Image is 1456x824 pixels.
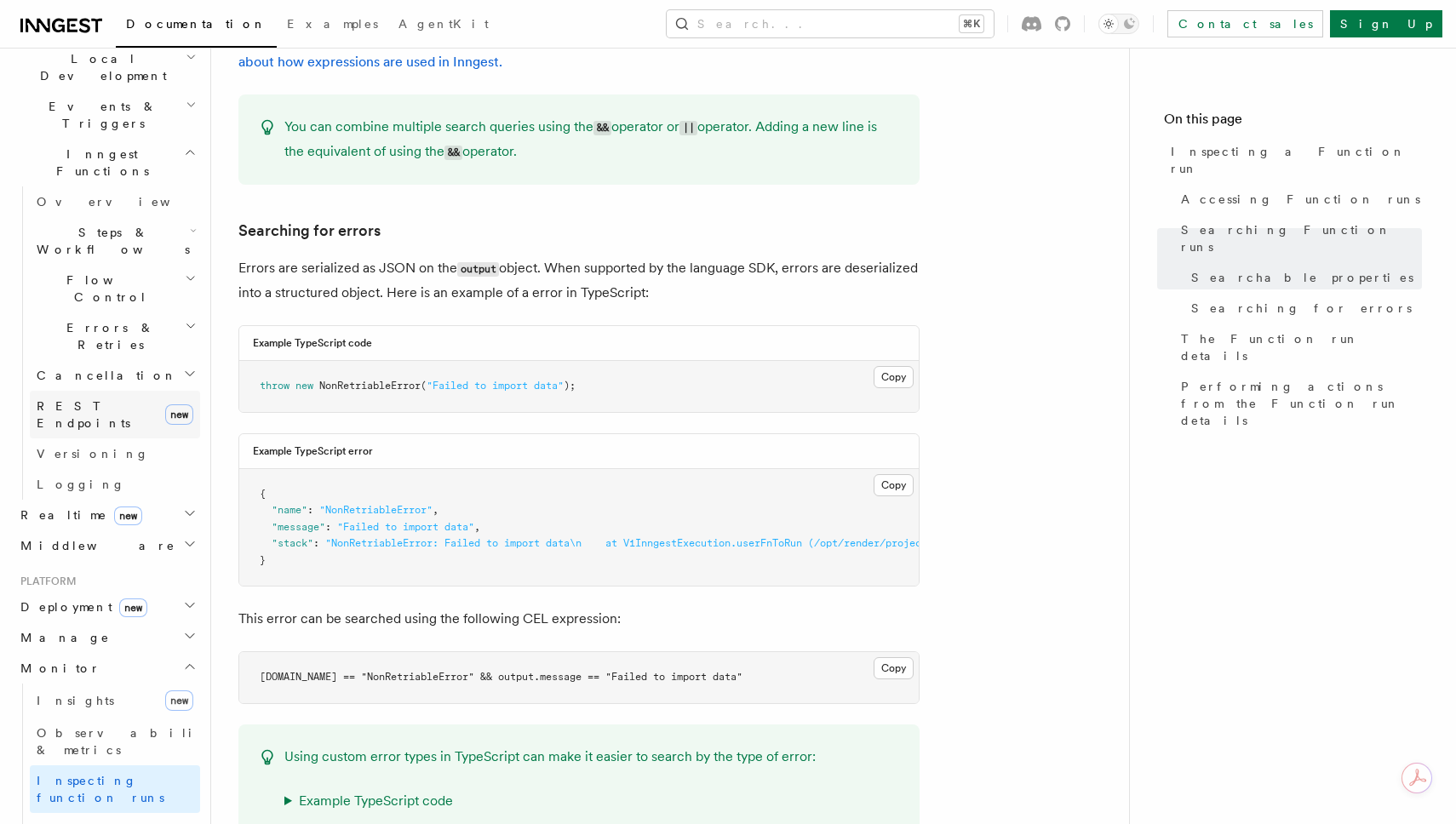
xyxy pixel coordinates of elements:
[1184,262,1422,293] a: Searchable properties
[37,478,125,491] span: Logging
[1181,330,1422,364] span: The Function run details
[325,537,1148,549] span: "NonRetriableError: Failed to import data\n at V1InngestExecution.userFnToRun (/opt/render/projec...
[874,366,914,388] button: Copy
[126,17,267,31] span: Documentation
[30,217,200,265] button: Steps & Workflows
[272,537,313,549] span: "stack"
[30,224,190,258] span: Steps & Workflows
[444,146,462,160] code: &&
[284,745,816,769] p: Using custom error types in TypeScript can make it easier to search by the type of error:
[1191,300,1412,317] span: Searching for errors
[1171,143,1422,177] span: Inspecting a Function run
[398,17,489,31] span: AgentKit
[30,319,185,353] span: Errors & Retries
[14,598,147,615] span: Deployment
[14,575,77,588] span: Platform
[14,629,110,646] span: Manage
[272,521,325,533] span: "message"
[1174,184,1422,215] a: Accessing Function runs
[593,121,611,135] code: &&
[119,598,147,617] span: new
[14,537,175,554] span: Middleware
[165,690,193,711] span: new
[260,671,742,683] code: [DOMAIN_NAME] == "NonRetriableError" && output.message == "Failed to import data"
[260,488,266,500] span: {
[14,506,142,524] span: Realtime
[284,115,899,164] p: You can combine multiple search queries using the operator or operator. Adding a new line is the ...
[1098,14,1139,34] button: Toggle dark mode
[307,504,313,516] span: :
[30,469,200,500] a: Logging
[114,506,142,525] span: new
[30,312,200,360] button: Errors & Retries
[37,726,212,757] span: Observability & metrics
[1181,191,1420,208] span: Accessing Function runs
[874,657,914,679] button: Copy
[474,521,480,533] span: ,
[1181,221,1422,255] span: Searching Function runs
[260,380,289,392] span: throw
[457,262,499,277] code: output
[1191,269,1413,286] span: Searchable properties
[253,444,373,458] h3: Example TypeScript error
[1174,215,1422,262] a: Searching Function runs
[30,367,177,384] span: Cancellation
[30,684,200,718] a: Insightsnew
[325,521,331,533] span: :
[960,15,983,32] kbd: ⌘K
[14,139,200,186] button: Inngest Functions
[37,447,149,461] span: Versioning
[1164,109,1422,136] h4: On this page
[238,256,920,305] p: Errors are serialized as JSON on the object. When supported by the language SDK, errors are deser...
[30,765,200,813] a: Inspecting function runs
[30,438,200,469] a: Versioning
[253,336,372,350] h3: Example TypeScript code
[295,380,313,392] span: new
[14,592,200,622] button: Deploymentnew
[427,380,564,392] span: "Failed to import data"
[1184,293,1422,323] a: Searching for errors
[37,694,114,707] span: Insights
[874,474,914,496] button: Copy
[14,43,200,91] button: Local Development
[284,789,816,813] summary: Example TypeScript code
[260,554,266,566] span: }
[30,360,200,391] button: Cancellation
[1174,323,1422,371] a: The Function run details
[37,774,164,804] span: Inspecting function runs
[337,521,474,533] span: "Failed to import data"
[14,98,186,132] span: Events & Triggers
[116,5,277,48] a: Documentation
[272,504,307,516] span: "name"
[433,504,439,516] span: ,
[319,380,421,392] span: NonRetriableError
[14,653,200,684] button: Monitor
[287,17,378,31] span: Examples
[313,537,319,549] span: :
[37,399,130,430] span: REST Endpoints
[667,10,994,37] button: Search...⌘K
[30,272,185,306] span: Flow Control
[277,5,388,46] a: Examples
[14,186,200,500] div: Inngest Functions
[14,660,100,677] span: Monitor
[319,504,433,516] span: "NonRetriableError"
[1330,10,1442,37] a: Sign Up
[30,391,200,438] a: REST Endpointsnew
[165,404,193,425] span: new
[238,219,381,243] a: Searching for errors
[37,195,212,209] span: Overview
[14,500,200,530] button: Realtimenew
[238,607,920,631] p: This error can be searched using the following CEL expression:
[14,50,186,84] span: Local Development
[388,5,499,46] a: AgentKit
[30,265,200,312] button: Flow Control
[14,622,200,653] button: Manage
[679,121,697,135] code: ||
[14,146,184,180] span: Inngest Functions
[1181,378,1422,429] span: Performing actions from the Function run details
[30,718,200,765] a: Observability & metrics
[14,91,200,139] button: Events & Triggers
[14,530,200,561] button: Middleware
[238,26,920,74] p: A few examples of valid search queries are and .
